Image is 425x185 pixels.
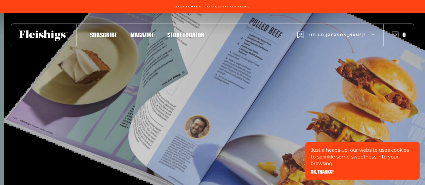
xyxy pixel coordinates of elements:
span: Magazine [130,31,154,39]
span: Hello, [PERSON_NAME] ! [309,33,366,48]
p: Just a heads-up: our website uses cookies to sprinkle some sweetness into your browsing. [311,147,414,167]
button: 0 [392,31,406,39]
span: Store locator [167,31,204,39]
a: Magazine [130,30,154,39]
span: Subscribe [90,31,117,39]
a: Subscribe To Fleishigs Here [174,4,252,8]
button: OK, THANKS! [311,170,334,174]
h1: Say ahhhh! [11,139,203,181]
span: Subscribe To Fleishigs Here [175,4,250,8]
a: Subscribe [90,30,117,39]
h1: Comin in hot, [11,97,240,139]
a: Store locator [167,30,204,39]
button: Hello,[PERSON_NAME]! [297,22,375,48]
